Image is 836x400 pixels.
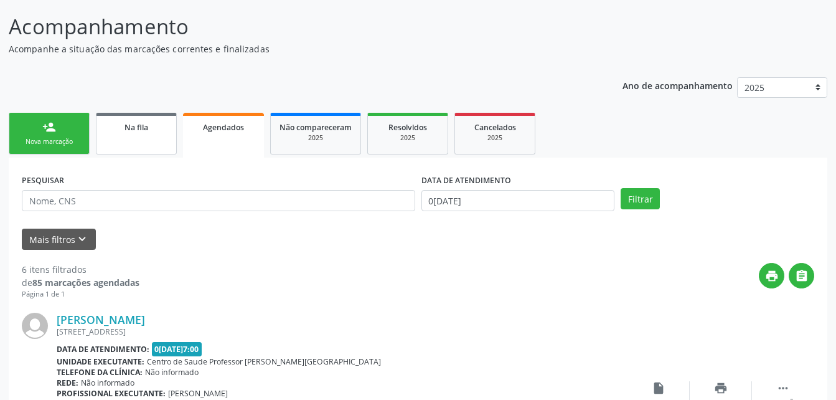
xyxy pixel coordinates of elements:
[81,378,134,388] span: Não informado
[421,171,511,190] label: DATA DE ATENDIMENTO
[147,356,381,367] span: Centro de Saude Professor [PERSON_NAME][GEOGRAPHIC_DATA]
[42,120,56,134] div: person_add
[621,188,660,209] button: Filtrar
[9,42,582,55] p: Acompanhe a situação das marcações correntes e finalizadas
[57,356,144,367] b: Unidade executante:
[765,269,779,283] i: print
[168,388,228,399] span: [PERSON_NAME]
[789,263,814,288] button: 
[75,232,89,246] i: keyboard_arrow_down
[776,381,790,395] i: 
[22,276,139,289] div: de
[32,277,139,288] strong: 85 marcações agendadas
[22,190,415,211] input: Nome, CNS
[464,133,526,143] div: 2025
[9,11,582,42] p: Acompanhamento
[57,313,145,326] a: [PERSON_NAME]
[145,367,199,378] span: Não informado
[18,137,80,146] div: Nova marcação
[57,367,143,378] b: Telefone da clínica:
[57,378,78,388] b: Rede:
[279,122,352,133] span: Não compareceram
[474,122,516,133] span: Cancelados
[22,289,139,300] div: Página 1 de 1
[377,133,439,143] div: 2025
[152,342,202,356] span: 0[DATE]7:00
[203,122,244,133] span: Agendados
[388,122,427,133] span: Resolvidos
[652,381,665,395] i: insert_drive_file
[22,263,139,276] div: 6 itens filtrados
[714,381,728,395] i: print
[421,190,615,211] input: Selecione um intervalo
[759,263,784,288] button: print
[57,326,627,337] div: [STREET_ADDRESS]
[279,133,352,143] div: 2025
[124,122,148,133] span: Na fila
[22,229,96,250] button: Mais filtroskeyboard_arrow_down
[22,171,64,190] label: PESQUISAR
[57,344,149,355] b: Data de atendimento:
[622,77,733,93] p: Ano de acompanhamento
[795,269,809,283] i: 
[57,388,166,399] b: Profissional executante:
[22,313,48,339] img: img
